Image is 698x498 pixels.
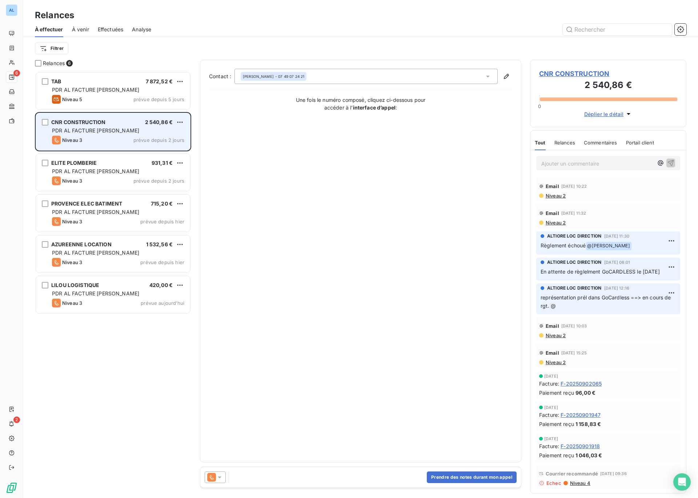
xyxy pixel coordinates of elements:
button: Déplier le détail [582,110,635,118]
span: [DATE] [544,405,558,410]
span: Niveau 3 [62,178,82,184]
span: Niveau 2 [545,193,566,199]
span: [DATE] [544,437,558,441]
span: Email [546,323,559,329]
span: [DATE] 10:03 [561,324,587,328]
span: prévue depuis 5 jours [133,96,184,102]
h3: Relances [35,9,74,22]
span: AZUREENNE LOCATION [51,241,112,247]
span: Niveau 2 [545,220,566,226]
span: 1 046,03 € [575,451,602,459]
h3: 2 540,86 € [539,79,677,93]
span: PDR AL FACTURE [PERSON_NAME] [52,127,139,134]
span: Paiement reçu [539,389,574,397]
span: CNR CONSTRUCTION [539,69,677,79]
span: Effectuées [98,26,124,33]
span: [DATE] 15:25 [561,351,587,355]
label: Contact : [209,73,234,80]
span: [DATE] 12:16 [604,286,629,290]
span: TAB [51,78,61,84]
span: Niveau 3 [62,137,82,143]
span: Echec [546,480,561,486]
span: prévue depuis 2 jours [133,178,184,184]
span: Courrier recommandé [546,471,598,477]
span: En attente de règlelment GoCARDLESS le [DATE] [541,268,660,275]
span: PDR AL FACTURE [PERSON_NAME] [52,168,139,174]
span: 931,31 € [152,160,173,166]
span: 715,20 € [151,200,173,207]
span: Relances [554,140,575,146]
span: PDR AL FACTURE [PERSON_NAME] [52,87,139,93]
span: Email [546,183,559,189]
span: Paiement reçu [539,420,574,428]
span: À effectuer [35,26,63,33]
div: Open Intercom Messenger [673,473,691,491]
span: prévue depuis 2 jours [133,137,184,143]
span: Niveau 3 [62,219,82,224]
span: [DATE] 09:36 [600,471,627,476]
button: Filtrer [35,43,68,54]
span: [DATE] 11:32 [561,211,586,215]
span: 2 540,86 € [145,119,173,125]
span: Commentaires [584,140,617,146]
span: prévue aujourd’hui [141,300,184,306]
div: AL [6,4,17,16]
span: Email [546,350,559,356]
img: Logo LeanPay [6,482,17,494]
span: 0 [538,103,541,109]
span: Règlement échoué [541,242,586,248]
div: grid [35,71,191,498]
div: - 07 49 07 24 21 [243,74,304,79]
span: [DATE] 08:01 [604,260,630,264]
p: Une fois le numéro composé, cliquez ci-dessous pour accéder à l’ : [288,96,433,111]
span: [DATE] [544,374,558,378]
span: Facture : [539,380,559,387]
span: 6 [66,60,73,67]
span: 96,00 € [575,389,595,397]
span: 1 532,56 € [146,241,173,247]
span: Facture : [539,411,559,419]
span: prévue depuis hier [140,219,184,224]
span: représentation prél dans GoCardless ==> en cours de rgt. @ [541,294,673,309]
span: LILOU LOGISTIQUE [51,282,99,288]
span: Portail client [626,140,654,146]
button: Prendre des notes durant mon appel [427,471,517,483]
span: F-20250901947 [561,411,601,419]
span: Niveau 5 [62,96,82,102]
span: À venir [72,26,89,33]
span: 420,00 € [149,282,173,288]
span: ELITE PLOMBERIE [51,160,97,166]
span: Niveau 3 [62,259,82,265]
span: PDR AL FACTURE [PERSON_NAME] [52,209,139,215]
span: 1 158,83 € [575,420,601,428]
span: Niveau 2 [545,332,566,338]
span: ALTIORE LOC DIRECTION [547,233,601,239]
span: 2 [13,417,20,423]
span: F-20250902065 [561,380,602,387]
span: PDR AL FACTURE [PERSON_NAME] [52,250,139,256]
span: Analyse [132,26,151,33]
span: Déplier le détail [584,110,624,118]
span: Relances [43,60,65,67]
span: @ [PERSON_NAME] [586,242,631,250]
input: Rechercher [563,24,672,35]
span: PDR AL FACTURE [PERSON_NAME] [52,290,139,296]
span: Paiement reçu [539,451,574,459]
strong: interface d’appel [353,104,396,111]
span: Niveau 4 [569,480,590,486]
span: PROVENCE ELEC BATIMENT [51,200,122,207]
span: Niveau 2 [545,359,566,365]
span: 7 872,52 € [146,78,173,84]
span: Tout [535,140,546,146]
span: CNR CONSTRUCTION [51,119,105,125]
span: F-20250901918 [561,442,600,450]
span: ALTIORE LOC DIRECTION [547,259,601,266]
span: 6 [13,70,20,76]
span: [DATE] 10:22 [561,184,587,188]
span: ALTIORE LOC DIRECTION [547,285,601,291]
span: prévue depuis hier [140,259,184,265]
span: [DATE] 11:30 [604,234,629,238]
span: Niveau 3 [62,300,82,306]
span: Email [546,210,559,216]
span: Facture : [539,442,559,450]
